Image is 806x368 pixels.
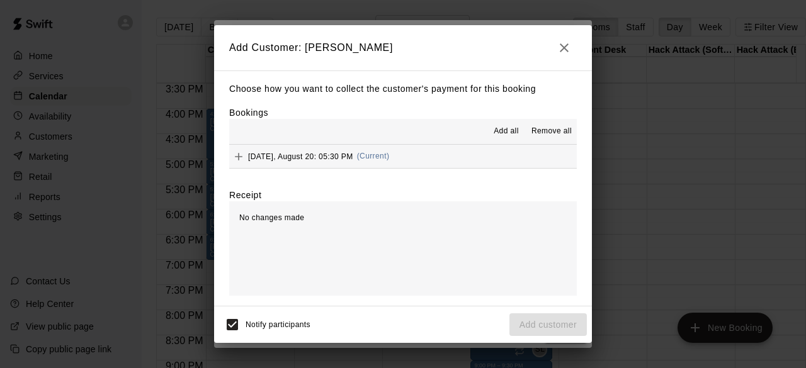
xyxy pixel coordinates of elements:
[229,108,268,118] label: Bookings
[229,151,248,160] span: Add
[239,213,304,222] span: No changes made
[357,152,390,160] span: (Current)
[229,145,577,168] button: Add[DATE], August 20: 05:30 PM(Current)
[494,125,519,138] span: Add all
[526,121,577,142] button: Remove all
[229,81,577,97] p: Choose how you want to collect the customer's payment for this booking
[214,25,592,70] h2: Add Customer: [PERSON_NAME]
[246,320,310,329] span: Notify participants
[486,121,526,142] button: Add all
[248,152,353,160] span: [DATE], August 20: 05:30 PM
[531,125,572,138] span: Remove all
[229,189,261,201] label: Receipt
